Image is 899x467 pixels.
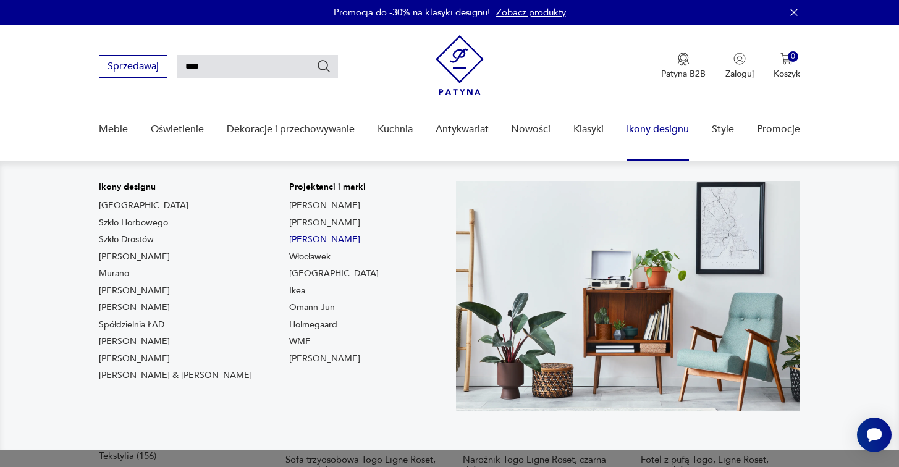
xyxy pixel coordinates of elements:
p: Patyna B2B [661,68,706,80]
img: Ikona medalu [677,53,690,66]
p: Promocja do -30% na klasyki designu! [334,6,490,19]
a: Dekoracje i przechowywanie [227,106,355,153]
a: WMF [289,335,310,348]
p: Zaloguj [725,68,754,80]
img: Patyna - sklep z meblami i dekoracjami vintage [436,35,484,95]
a: Antykwariat [436,106,489,153]
a: [GEOGRAPHIC_DATA] [289,267,379,280]
a: [PERSON_NAME] [99,285,170,297]
a: Włocławek [289,251,331,263]
a: [PERSON_NAME] [99,251,170,263]
a: [PERSON_NAME] [289,217,360,229]
a: [PERSON_NAME] [99,335,170,348]
a: Nowości [511,106,551,153]
a: [GEOGRAPHIC_DATA] [99,200,188,212]
p: Koszyk [774,68,800,80]
a: Ikona medaluPatyna B2B [661,53,706,80]
button: Sprzedawaj [99,55,167,78]
button: Patyna B2B [661,53,706,80]
a: Promocje [757,106,800,153]
div: 0 [788,51,798,62]
a: Sprzedawaj [99,63,167,72]
button: 0Koszyk [774,53,800,80]
a: Zobacz produkty [496,6,566,19]
a: Klasyki [573,106,604,153]
a: Omann Jun [289,301,335,314]
a: Ikea [289,285,305,297]
a: Style [712,106,734,153]
a: Szkło Horbowego [99,217,168,229]
button: Zaloguj [725,53,754,80]
a: Ikony designu [627,106,689,153]
a: Kuchnia [378,106,413,153]
a: [PERSON_NAME] [289,353,360,365]
a: Holmegaard [289,319,337,331]
a: Meble [99,106,128,153]
a: Szkło Drostów [99,233,154,246]
a: [PERSON_NAME] [289,200,360,212]
a: Murano [99,267,129,280]
a: [PERSON_NAME] [99,353,170,365]
a: [PERSON_NAME] [289,233,360,246]
p: Projektanci i marki [289,181,379,193]
a: [PERSON_NAME] & [PERSON_NAME] [99,369,252,382]
p: Ikony designu [99,181,252,193]
a: Spółdzielnia ŁAD [99,319,164,331]
img: Meble [456,181,800,411]
a: Oświetlenie [151,106,204,153]
img: Ikonka użytkownika [733,53,746,65]
img: Ikona koszyka [780,53,793,65]
button: Szukaj [316,59,331,74]
a: [PERSON_NAME] [99,301,170,314]
iframe: Smartsupp widget button [857,418,892,452]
